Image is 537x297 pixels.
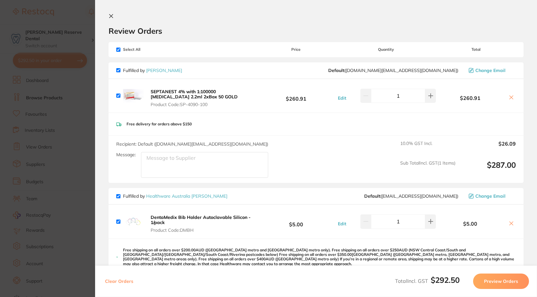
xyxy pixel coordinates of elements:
[336,221,348,227] button: Edit
[28,113,114,119] p: Message from Restocq, sent 3m ago
[151,102,254,107] span: Product Code: SP-4090-100
[336,47,436,52] span: Quantity
[28,14,114,64] div: Hi Ally, Starting [DATE], we’re making some updates to our product offerings on the Restocq platf...
[475,68,506,73] span: Change Email
[151,214,251,225] b: DentaMedix Bib Holder Autoclavable Silicon - 1/pack
[336,95,348,101] button: Edit
[400,141,455,155] span: 10.0 % GST Incl.
[400,160,455,178] span: Sub Total Incl. GST ( 1 Items)
[256,47,336,52] span: Price
[461,160,516,178] output: $287.00
[395,278,460,284] span: Total Incl. GST
[473,274,529,289] button: Preview Orders
[149,214,256,233] button: DentaMedix Bib Holder Autoclavable Silicon - 1/pack Product Code:DMBH
[103,274,135,289] button: Clear Orders
[123,194,227,199] p: Fulfilled by
[151,228,254,233] span: Product Code: DMBH
[28,14,114,110] div: Message content
[123,211,144,232] img: eG45YzZ2bQ
[14,15,25,26] img: Profile image for Restocq
[146,67,182,73] a: [PERSON_NAME]
[116,47,180,52] span: Select All
[28,67,114,99] div: We’re committed to ensuring a smooth transition for you! Our team is standing by to help you with...
[436,95,504,101] b: $260.91
[123,85,144,106] img: MDZ5cnV1eQ
[123,68,182,73] p: Fulfilled by
[328,67,344,73] b: Default
[436,47,516,52] span: Total
[467,67,516,73] button: Change Email
[467,193,516,199] button: Change Email
[461,141,516,155] output: $26.09
[431,275,460,285] b: $292.50
[109,26,524,36] h2: Review Orders
[28,102,114,140] div: Simply reply to this message and we’ll be in touch to guide you through these next steps. We are ...
[436,221,504,227] b: $5.00
[364,194,458,199] span: info@healthwareaustralia.com.au
[146,193,227,199] a: Healthware Australia [PERSON_NAME]
[116,141,268,147] span: Recipient: Default ( [DOMAIN_NAME][EMAIL_ADDRESS][DOMAIN_NAME] )
[256,216,336,228] b: $5.00
[151,89,238,100] b: SEPTANEST 4% with 1:100000 [MEDICAL_DATA] 2.2ml 2xBox 50 GOLD
[123,248,516,266] p: Free shipping on all orders over $200.00AUD ([GEOGRAPHIC_DATA] metro and [GEOGRAPHIC_DATA] metro ...
[364,193,380,199] b: Default
[149,89,256,107] button: SEPTANEST 4% with 1:100000 [MEDICAL_DATA] 2.2ml 2xBox 50 GOLD Product Code:SP-4090-100
[328,68,458,73] span: customer.care@henryschein.com.au
[116,152,136,157] label: Message:
[475,194,506,199] span: Change Email
[127,122,192,126] p: Free delivery for orders above $150
[256,90,336,102] b: $260.91
[10,10,119,123] div: message notification from Restocq, 3m ago. Hi Ally, Starting 11 August, we’re making some updates...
